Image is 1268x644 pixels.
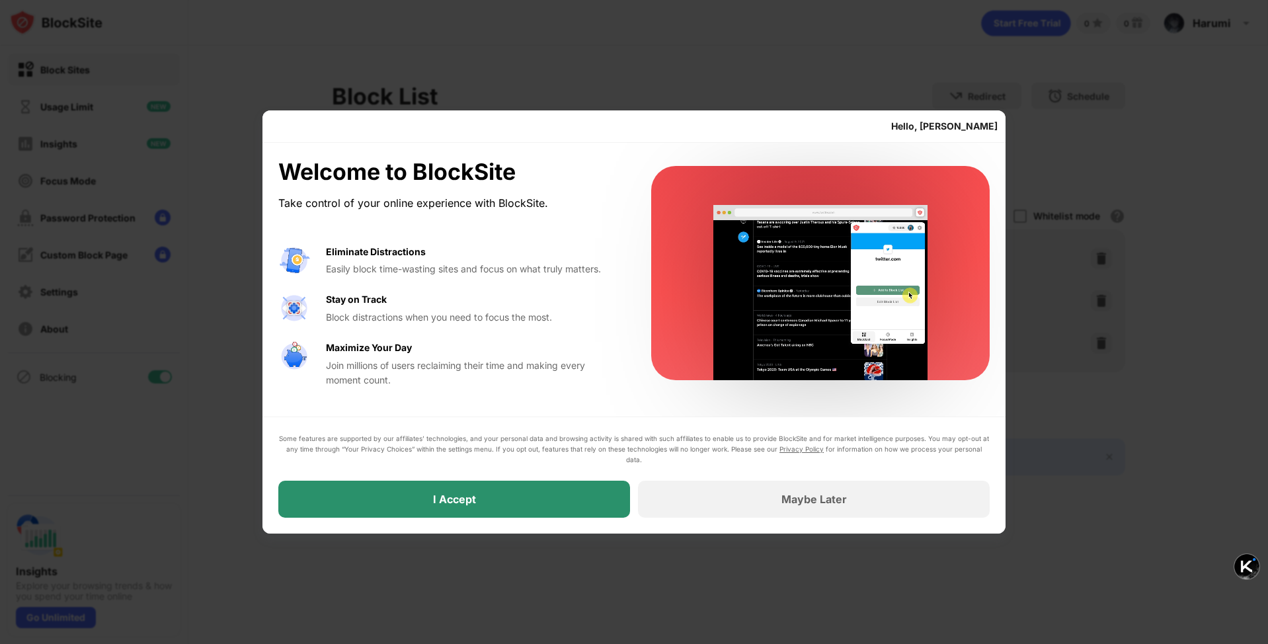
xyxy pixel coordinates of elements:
[781,493,847,506] div: Maybe Later
[433,493,476,506] div: I Accept
[278,245,310,276] img: value-avoid-distractions.svg
[891,121,998,132] div: Hello, [PERSON_NAME]
[278,292,310,324] img: value-focus.svg
[779,445,824,453] a: Privacy Policy
[326,262,619,276] div: Easily block time-wasting sites and focus on what truly matters.
[326,292,387,307] div: Stay on Track
[278,194,619,213] div: Take control of your online experience with BlockSite.
[278,341,310,372] img: value-safe-time.svg
[278,159,619,186] div: Welcome to BlockSite
[326,358,619,388] div: Join millions of users reclaiming their time and making every moment count.
[326,245,426,259] div: Eliminate Distractions
[278,433,990,465] div: Some features are supported by our affiliates’ technologies, and your personal data and browsing ...
[326,341,412,355] div: Maximize Your Day
[326,310,619,325] div: Block distractions when you need to focus the most.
